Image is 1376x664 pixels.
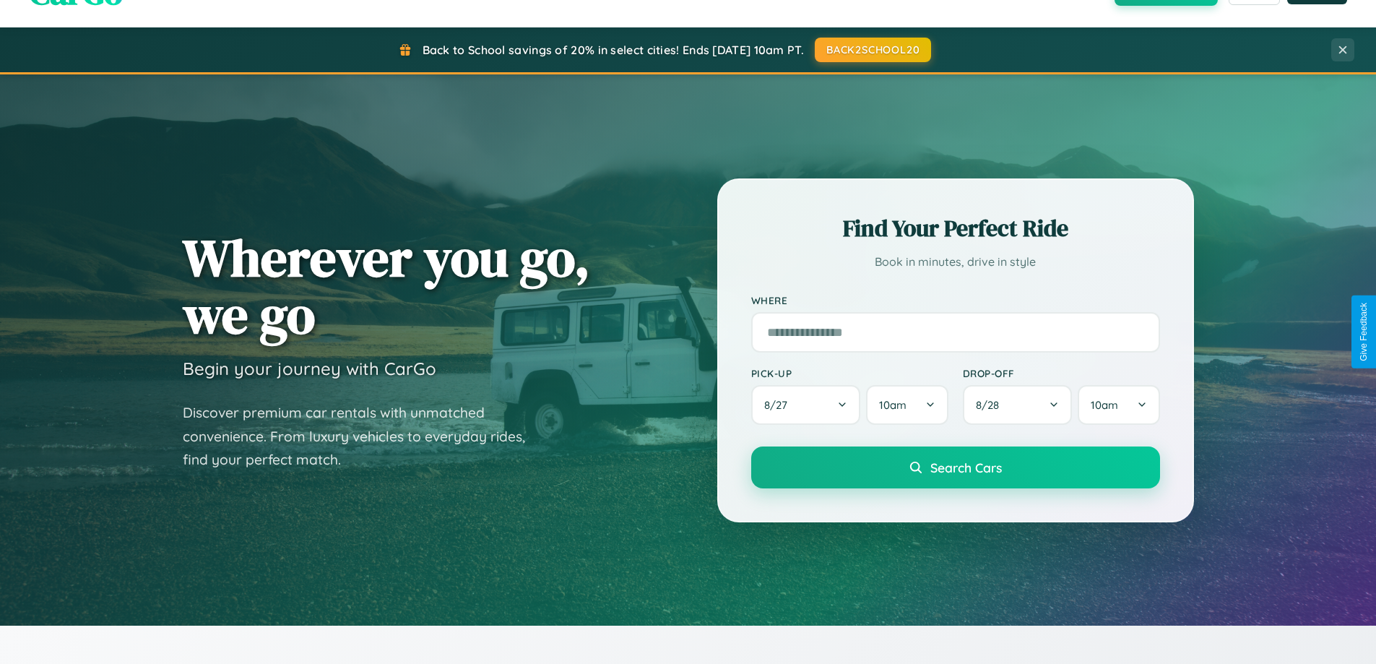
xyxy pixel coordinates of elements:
span: Back to School savings of 20% in select cities! Ends [DATE] 10am PT. [423,43,804,57]
label: Where [751,294,1160,306]
p: Book in minutes, drive in style [751,251,1160,272]
button: BACK2SCHOOL20 [815,38,931,62]
button: 8/27 [751,385,861,425]
button: 10am [1078,385,1159,425]
h1: Wherever you go, we go [183,229,590,343]
h2: Find Your Perfect Ride [751,212,1160,244]
button: 8/28 [963,385,1073,425]
label: Pick-up [751,367,948,379]
button: Search Cars [751,447,1160,488]
h3: Begin your journey with CarGo [183,358,436,379]
span: 8 / 28 [976,398,1006,412]
button: 10am [866,385,948,425]
span: 10am [879,398,906,412]
span: 8 / 27 [764,398,795,412]
p: Discover premium car rentals with unmatched convenience. From luxury vehicles to everyday rides, ... [183,401,544,472]
div: Give Feedback [1359,303,1369,361]
span: Search Cars [930,460,1002,475]
span: 10am [1091,398,1118,412]
label: Drop-off [963,367,1160,379]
